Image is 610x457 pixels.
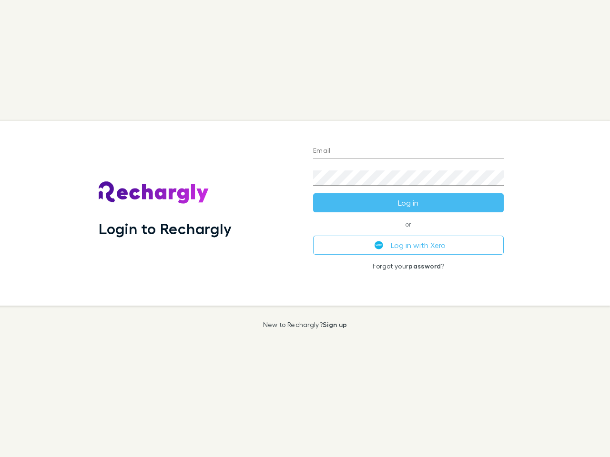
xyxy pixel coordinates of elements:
h1: Login to Rechargly [99,219,232,238]
a: password [408,262,441,270]
img: Xero's logo [375,241,383,249]
p: Forgot your ? [313,262,504,270]
p: New to Rechargly? [263,321,347,328]
a: Sign up [323,320,347,328]
img: Rechargly's Logo [99,181,209,204]
button: Log in [313,193,504,212]
button: Log in with Xero [313,236,504,255]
